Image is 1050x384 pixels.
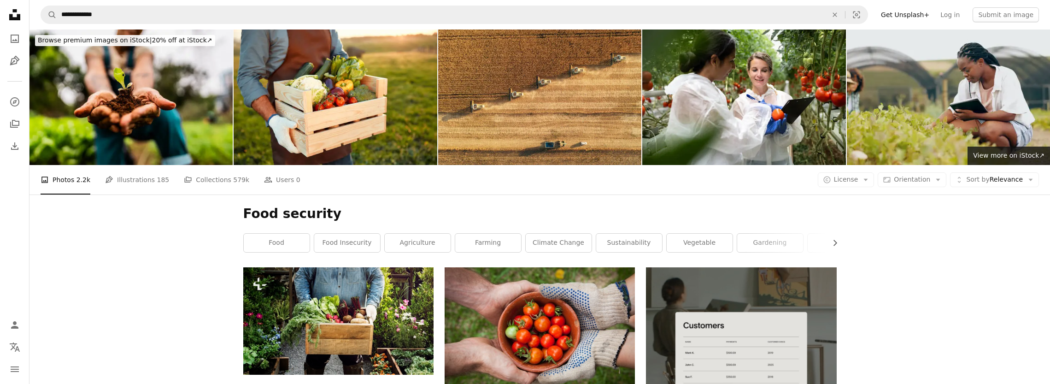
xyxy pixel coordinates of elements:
[737,234,803,252] a: gardening
[41,6,868,24] form: Find visuals sitewide
[966,175,1023,184] span: Relevance
[234,30,437,165] img: Mature couple working on the farm
[233,175,249,185] span: 579k
[385,234,451,252] a: agriculture
[29,30,221,52] a: Browse premium images on iStock|20% off at iStock↗
[41,6,57,24] button: Search Unsplash
[38,36,212,44] span: 20% off at iStock ↗
[825,6,845,24] button: Clear
[157,175,170,185] span: 185
[243,317,434,325] a: Man holding crate of organic fresh agricultural product
[6,93,24,111] a: Explore
[968,147,1050,165] a: View more on iStock↗
[935,7,965,22] a: Log in
[6,338,24,356] button: Language
[6,316,24,334] a: Log in / Sign up
[973,152,1044,159] span: View more on iStock ↗
[6,137,24,155] a: Download History
[966,176,989,183] span: Sort by
[29,30,233,165] img: Close-up of a lettuce seedling on farmer hands on community garden
[296,175,300,185] span: 0
[834,176,858,183] span: License
[596,234,662,252] a: sustainability
[526,234,592,252] a: climate change
[847,30,1050,165] img: Tablet, inspection and black woman in greenhouse for farming with vegetables, leaves or greenery....
[875,7,935,22] a: Get Unsplash+
[455,234,521,252] a: farming
[6,52,24,70] a: Illustrations
[667,234,733,252] a: vegetable
[642,30,845,165] img: Female researchers and pickers pick tomatoes in a greenhouse
[818,172,874,187] button: License
[38,36,152,44] span: Browse premium images on iStock |
[445,326,635,335] a: bowl of tomatoes served on person hand
[6,115,24,133] a: Collections
[827,234,837,252] button: scroll list to the right
[6,360,24,378] button: Menu
[438,30,641,165] img: Harvesting In Agriculture Crop Field.
[6,30,24,48] a: Photos
[184,165,249,195] a: Collections 579k
[244,234,310,252] a: food
[105,165,169,195] a: Illustrations 185
[243,206,837,222] h1: Food security
[973,7,1039,22] button: Submit an image
[314,234,380,252] a: food insecurity
[808,234,874,252] a: produce
[845,6,868,24] button: Visual search
[878,172,946,187] button: Orientation
[894,176,930,183] span: Orientation
[264,165,300,195] a: Users 0
[950,172,1039,187] button: Sort byRelevance
[243,267,434,374] img: Man holding crate of organic fresh agricultural product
